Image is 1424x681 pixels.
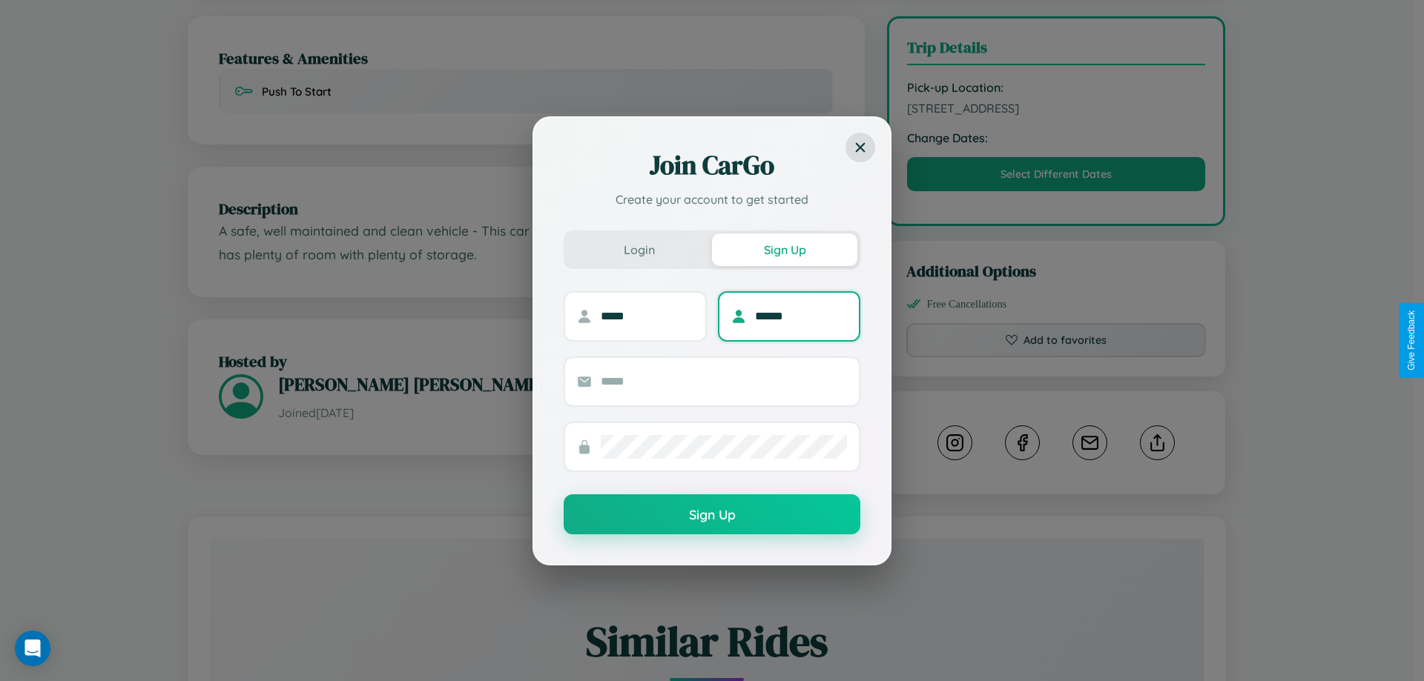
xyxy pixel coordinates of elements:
[564,147,860,183] h2: Join CarGo
[567,233,712,266] button: Login
[1406,310,1417,371] div: Give Feedback
[15,631,50,666] div: Open Intercom Messenger
[564,494,860,534] button: Sign Up
[564,190,860,208] p: Create your account to get started
[712,233,857,266] button: Sign Up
